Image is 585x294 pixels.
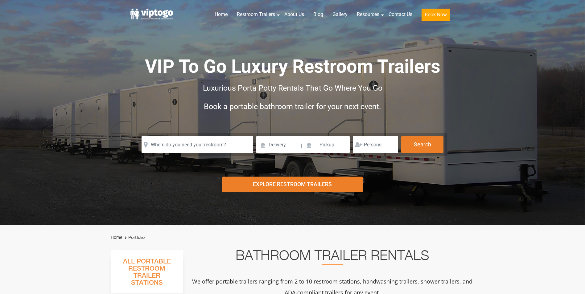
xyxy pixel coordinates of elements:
[111,256,183,293] h3: All Portable Restroom Trailer Stations
[142,136,253,153] input: Where do you need your restroom?
[401,136,443,153] button: Search
[203,84,382,92] span: Luxurious Porta Potty Rentals That Go Where You Go
[145,55,440,77] span: VIP To Go Luxury Restroom Trailers
[384,8,417,21] a: Contact Us
[232,8,280,21] a: Restroom Trailers
[309,8,328,21] a: Blog
[192,250,473,265] h2: Bathroom Trailer Rentals
[111,235,122,240] a: Home
[560,269,585,294] button: Live Chat
[303,136,350,153] input: Pickup
[417,8,455,25] a: Book Now
[222,177,363,192] div: Explore Restroom Trailers
[256,136,300,153] input: Delivery
[301,136,302,156] span: |
[280,8,309,21] a: About Us
[352,8,384,21] a: Resources
[123,234,145,241] li: Portfolio
[353,136,398,153] input: Persons
[422,9,450,21] button: Book Now
[210,8,232,21] a: Home
[204,102,381,111] span: Book a portable bathroom trailer for your next event.
[328,8,352,21] a: Gallery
